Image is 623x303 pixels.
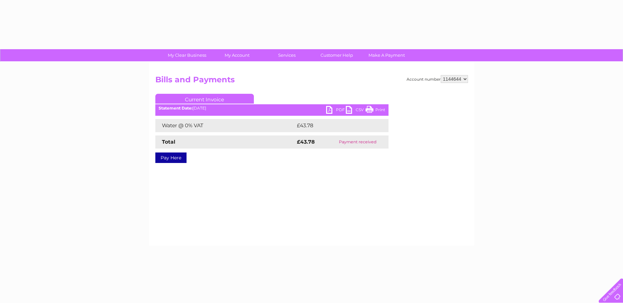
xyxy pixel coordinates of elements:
b: Statement Date: [159,106,192,111]
div: [DATE] [155,106,389,111]
td: Payment received [327,135,388,149]
strong: £43.78 [297,139,315,145]
strong: Total [162,139,175,145]
a: My Account [210,49,264,61]
a: PDF [326,106,346,115]
a: Services [260,49,314,61]
div: Account number [407,75,468,83]
td: £43.78 [295,119,375,132]
a: Customer Help [310,49,364,61]
td: Water @ 0% VAT [155,119,295,132]
a: Print [366,106,385,115]
a: Pay Here [155,152,187,163]
a: Make A Payment [360,49,414,61]
h2: Bills and Payments [155,75,468,88]
a: Current Invoice [155,94,254,104]
a: My Clear Business [160,49,214,61]
a: CSV [346,106,366,115]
